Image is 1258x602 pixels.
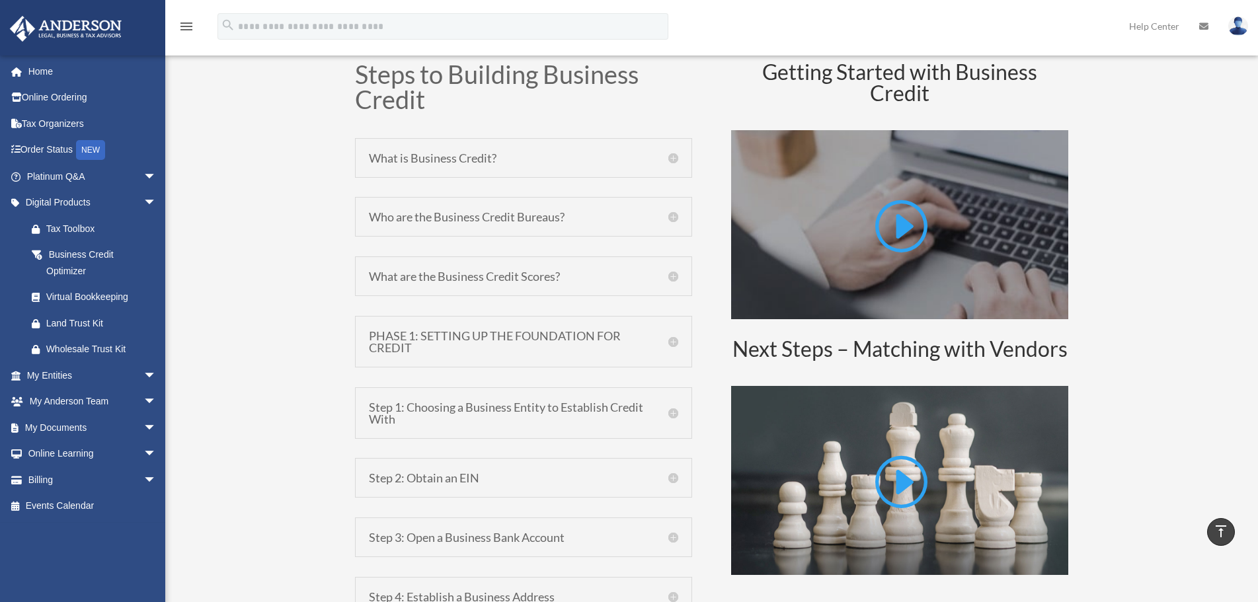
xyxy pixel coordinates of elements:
a: Home [9,58,177,85]
img: Anderson Advisors Platinum Portal [6,16,126,42]
a: Platinum Q&Aarrow_drop_down [9,163,177,190]
i: search [221,18,235,32]
span: arrow_drop_down [143,441,170,468]
h5: Step 1: Choosing a Business Entity to Establish Credit With [369,401,678,425]
h5: Step 2: Obtain an EIN [369,472,678,484]
span: arrow_drop_down [143,190,170,217]
a: Order StatusNEW [9,137,177,164]
a: Wholesale Trust Kit [19,336,177,363]
h5: Step 3: Open a Business Bank Account [369,531,678,543]
a: Billingarrow_drop_down [9,467,177,493]
a: Online Learningarrow_drop_down [9,441,177,467]
span: Next Steps – Matching with Vendors [732,336,1068,361]
i: vertical_align_top [1213,523,1229,539]
span: arrow_drop_down [143,163,170,190]
span: arrow_drop_down [143,467,170,494]
a: Tax Toolbox [19,215,177,242]
span: arrow_drop_down [143,362,170,389]
a: Events Calendar [9,493,177,519]
i: menu [178,19,194,34]
span: Getting Started with Business Credit [762,59,1037,106]
div: Wholesale Trust Kit [46,341,160,357]
a: My Anderson Teamarrow_drop_down [9,389,177,415]
a: My Entitiesarrow_drop_down [9,362,177,389]
h1: Steps to Building Business Credit [355,61,692,118]
div: Business Credit Optimizer [46,246,153,279]
div: Virtual Bookkeeping [46,289,160,305]
h5: What is Business Credit? [369,152,678,164]
a: Tax Organizers [9,110,177,137]
a: Land Trust Kit [19,310,177,336]
a: Online Ordering [9,85,177,111]
a: menu [178,23,194,34]
a: Virtual Bookkeeping [19,284,177,311]
div: Tax Toolbox [46,221,160,237]
span: arrow_drop_down [143,414,170,441]
h5: What are the Business Credit Scores? [369,270,678,282]
a: Digital Productsarrow_drop_down [9,190,177,216]
h5: Who are the Business Credit Bureaus? [369,211,678,223]
img: User Pic [1228,17,1248,36]
h5: PHASE 1: SETTING UP THE FOUNDATION FOR CREDIT [369,330,678,354]
span: arrow_drop_down [143,389,170,416]
a: Business Credit Optimizer [19,242,170,284]
div: Land Trust Kit [46,315,160,332]
a: vertical_align_top [1207,518,1235,546]
div: NEW [76,140,105,160]
a: My Documentsarrow_drop_down [9,414,177,441]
